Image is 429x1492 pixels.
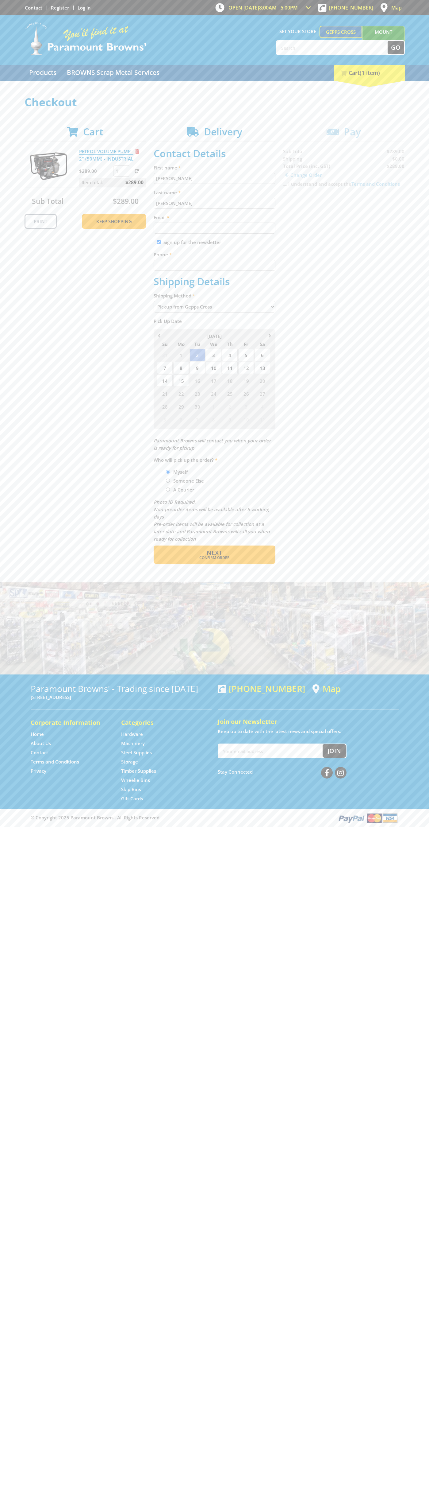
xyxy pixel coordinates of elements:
[78,5,91,11] a: Log in
[206,349,221,361] span: 3
[255,387,270,400] span: 27
[218,764,347,779] div: Stay Connected
[166,488,170,492] input: Please select who will pick up the order.
[31,749,48,756] a: Go to the Contact page
[166,470,170,474] input: Please select who will pick up the order.
[218,684,305,694] div: [PHONE_NUMBER]
[154,317,275,325] label: Pick Up Date
[154,223,275,234] input: Please enter your email address.
[173,349,189,361] span: 1
[25,5,42,11] a: Go to the Contact page
[79,148,133,162] a: PETROL VOLUME PUMP - 2" (50MM) - INDUSTRIAL
[154,546,275,564] button: Next Confirm order
[154,276,275,287] h2: Shipping Details
[218,717,399,726] h5: Join our Newsletter
[79,167,112,175] p: $289.00
[255,400,270,413] span: 4
[190,413,205,425] span: 7
[154,301,275,313] select: Please select a shipping method.
[125,178,144,187] span: $289.00
[255,362,270,374] span: 13
[323,744,346,758] button: Join
[173,400,189,413] span: 29
[154,292,275,299] label: Shipping Method
[163,239,221,245] label: Sign up for the newsletter
[206,375,221,387] span: 17
[238,340,254,348] span: Fr
[312,684,341,694] a: View a map of Gepps Cross location
[206,362,221,374] span: 10
[166,479,170,483] input: Please select who will pick up the order.
[154,499,270,542] em: Photo ID Required. Non-preorder items will be available after 5 working days Pre-order items will...
[222,375,238,387] span: 18
[167,556,262,560] span: Confirm order
[154,251,275,258] label: Phone
[157,362,173,374] span: 7
[157,340,173,348] span: Su
[31,684,212,694] h3: Paramount Browns' - Trading since [DATE]
[32,196,63,206] span: Sub Total
[25,214,57,229] a: Print
[190,349,205,361] span: 2
[190,362,205,374] span: 9
[154,437,271,451] em: Paramount Browns will contact you when your order is ready for pickup
[173,387,189,400] span: 22
[190,387,205,400] span: 23
[157,413,173,425] span: 5
[222,340,238,348] span: Th
[173,413,189,425] span: 6
[276,26,320,37] span: Set your store
[222,400,238,413] span: 2
[51,5,69,11] a: Go to the registration page
[277,41,388,54] input: Search
[62,65,164,81] a: Go to the BROWNS Scrap Metal Services page
[121,768,156,774] a: Go to the Timber Supplies page
[320,26,362,38] a: Gepps Cross
[190,340,205,348] span: Tu
[337,812,399,824] img: PayPal, Mastercard, Visa accepted
[154,173,275,184] input: Please enter your first name.
[238,387,254,400] span: 26
[190,375,205,387] span: 16
[204,125,242,138] span: Delivery
[154,164,275,171] label: First name
[121,718,199,727] h5: Categories
[154,214,275,221] label: Email
[259,4,298,11] span: 8:00am - 5:00pm
[79,178,146,187] p: Item total:
[154,456,275,464] label: Who will pick up the order?
[31,731,44,737] a: Go to the Home page
[154,148,275,159] h2: Contact Details
[222,387,238,400] span: 25
[31,768,46,774] a: Go to the Privacy page
[362,26,405,49] a: Mount [PERSON_NAME]
[25,96,405,108] h1: Checkout
[206,413,221,425] span: 8
[171,484,196,495] label: A Courier
[255,340,270,348] span: Sa
[238,362,254,374] span: 12
[222,362,238,374] span: 11
[157,375,173,387] span: 14
[154,260,275,271] input: Please enter your telephone number.
[82,214,146,229] a: Keep Shopping
[83,125,103,138] span: Cart
[206,387,221,400] span: 24
[190,400,205,413] span: 30
[171,476,206,486] label: Someone Else
[173,362,189,374] span: 8
[222,413,238,425] span: 9
[222,349,238,361] span: 4
[360,69,380,76] span: (1 item)
[135,148,139,154] a: Remove from cart
[157,400,173,413] span: 28
[30,148,67,185] img: PETROL VOLUME PUMP - 2" (50MM) - INDUSTRIAL
[25,812,405,824] div: ® Copyright 2025 Paramount Browns'. All Rights Reserved.
[121,749,152,756] a: Go to the Steel Supplies page
[154,189,275,196] label: Last name
[238,349,254,361] span: 5
[121,759,138,765] a: Go to the Storage page
[218,744,323,758] input: Your email address
[157,349,173,361] span: 31
[388,41,404,54] button: Go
